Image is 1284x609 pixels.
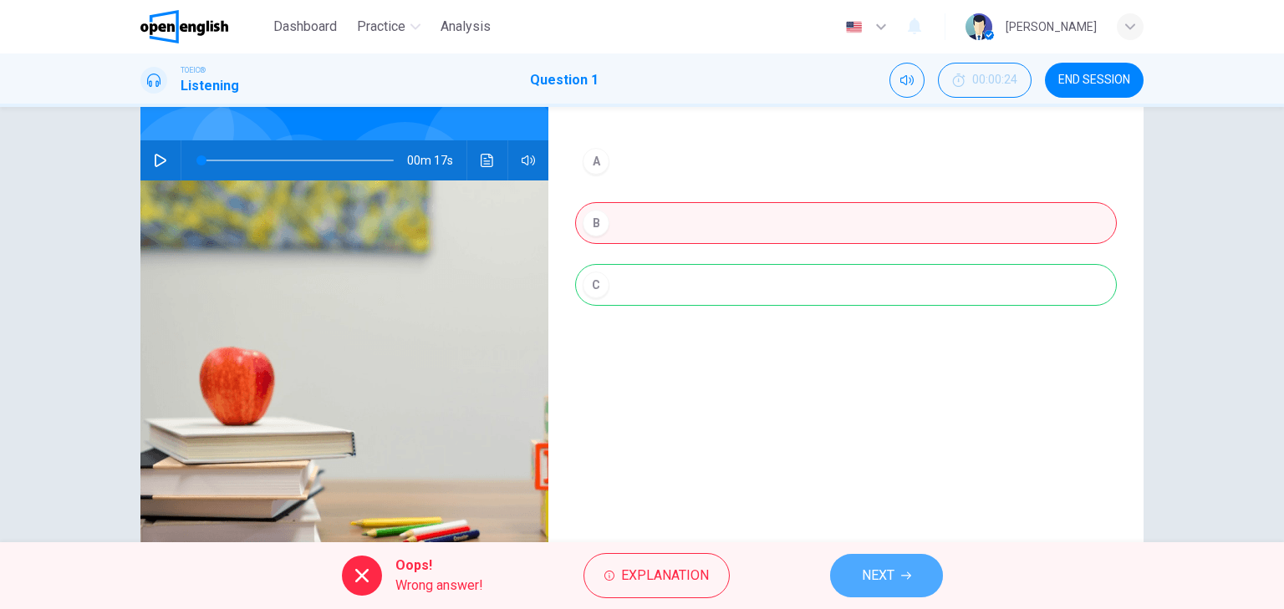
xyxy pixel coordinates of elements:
button: Practice [350,12,427,42]
span: Dashboard [273,17,337,37]
button: 00:00:24 [938,63,1032,98]
span: Practice [357,17,405,37]
button: Click to see the audio transcription [474,140,501,180]
span: Oops! [395,556,483,576]
span: NEXT [862,564,894,587]
h1: Question 1 [530,70,599,90]
button: Explanation [583,553,730,598]
span: Analysis [441,17,491,37]
img: Profile picture [966,13,992,40]
img: en [843,21,864,33]
div: [PERSON_NAME] [1006,17,1097,37]
span: END SESSION [1058,74,1130,87]
h1: Listening [181,76,239,96]
div: Hide [938,63,1032,98]
button: NEXT [830,554,943,597]
span: 00:00:24 [972,74,1017,87]
a: OpenEnglish logo [140,10,267,43]
div: Mute [889,63,925,98]
button: Analysis [434,12,497,42]
button: END SESSION [1045,63,1144,98]
span: Wrong answer! [395,576,483,596]
span: 00m 17s [407,140,466,180]
button: Dashboard [267,12,344,42]
img: OpenEnglish logo [140,10,228,43]
span: Explanation [621,564,709,587]
img: Question - Response [140,180,548,587]
span: TOEIC® [181,64,206,76]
